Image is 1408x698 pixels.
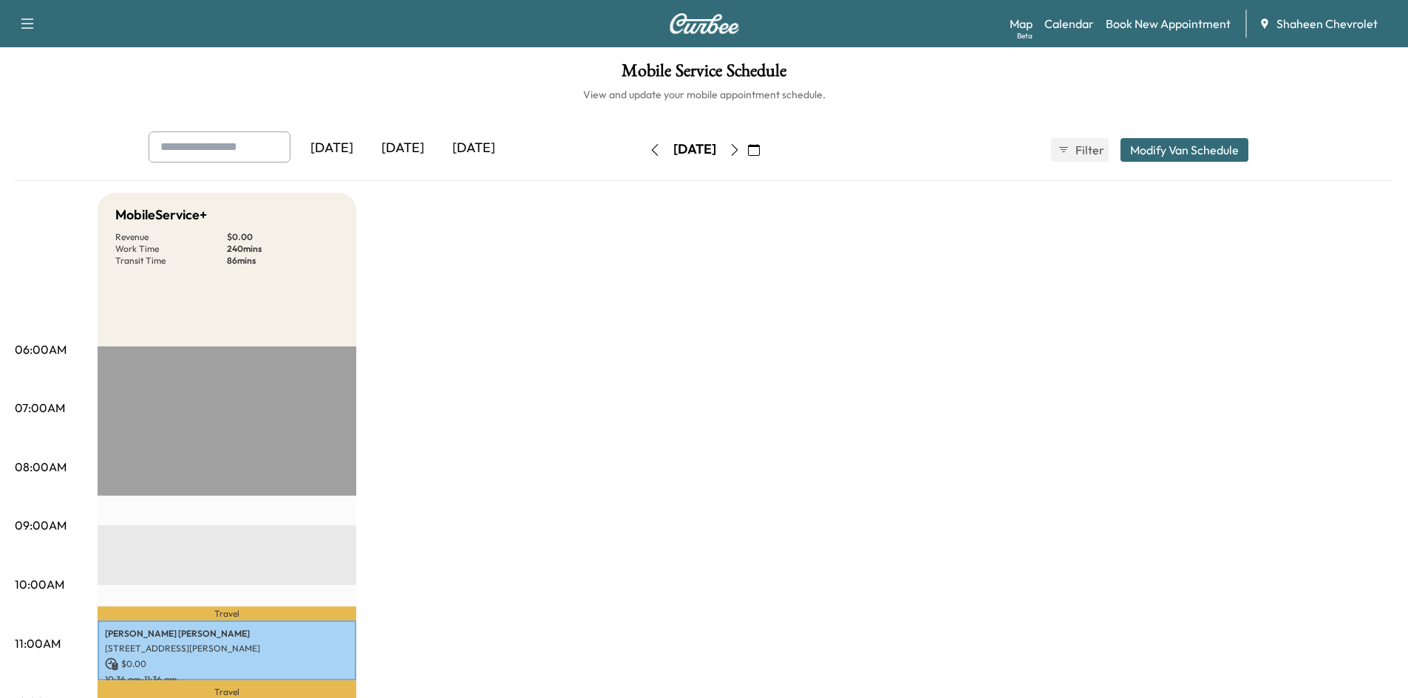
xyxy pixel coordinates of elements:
[105,643,349,654] p: [STREET_ADDRESS][PERSON_NAME]
[105,674,349,685] p: 10:36 am - 11:36 am
[1010,15,1033,32] a: MapBeta
[673,140,716,159] div: [DATE]
[1276,15,1378,32] span: Shaheen Chevrolet
[15,399,65,417] p: 07:00AM
[115,255,227,267] p: Transit Time
[115,231,227,243] p: Revenue
[15,516,67,534] p: 09:00AM
[1051,138,1109,162] button: Filter
[105,628,349,640] p: [PERSON_NAME] [PERSON_NAME]
[15,575,64,593] p: 10:00AM
[438,131,509,165] div: [DATE]
[1044,15,1094,32] a: Calendar
[15,87,1393,102] h6: View and update your mobile appointment schedule.
[98,606,356,620] p: Travel
[227,231,339,243] p: $ 0.00
[15,458,67,476] p: 08:00AM
[367,131,438,165] div: [DATE]
[15,634,61,652] p: 11:00AM
[1075,141,1102,159] span: Filter
[669,13,740,34] img: Curbee Logo
[15,341,67,358] p: 06:00AM
[296,131,367,165] div: [DATE]
[115,243,227,255] p: Work Time
[105,657,349,671] p: $ 0.00
[227,255,339,267] p: 86 mins
[1106,15,1231,32] a: Book New Appointment
[227,243,339,255] p: 240 mins
[15,62,1393,87] h1: Mobile Service Schedule
[115,205,207,225] h5: MobileService+
[1120,138,1248,162] button: Modify Van Schedule
[1017,30,1033,41] div: Beta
